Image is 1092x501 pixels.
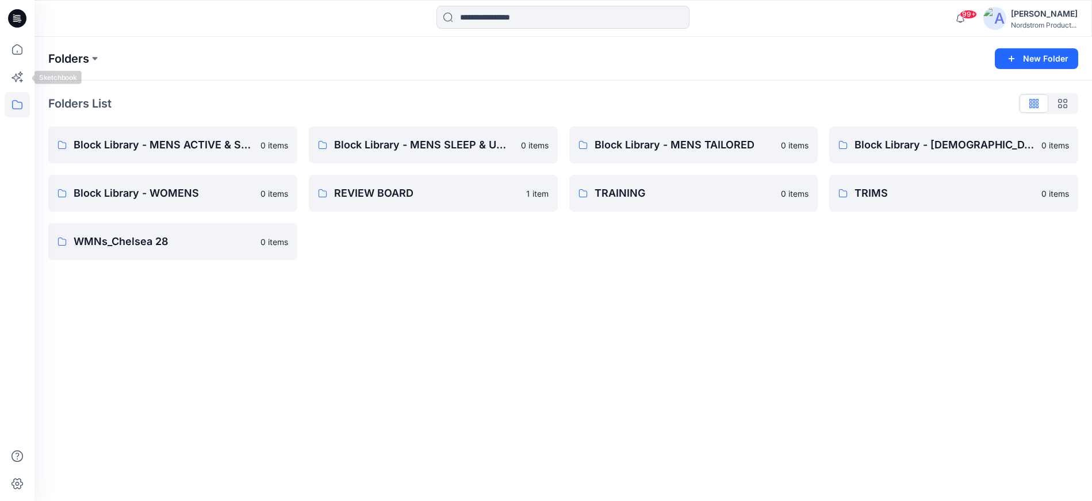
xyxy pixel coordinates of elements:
[995,48,1078,69] button: New Folder
[1041,188,1069,200] p: 0 items
[983,7,1006,30] img: avatar
[829,127,1078,163] a: Block Library - [DEMOGRAPHIC_DATA] MENS - MISSY0 items
[48,51,89,67] a: Folders
[334,137,514,153] p: Block Library - MENS SLEEP & UNDERWEAR
[260,236,288,248] p: 0 items
[74,185,254,201] p: Block Library - WOMENS
[781,139,809,151] p: 0 items
[855,185,1034,201] p: TRIMS
[48,127,297,163] a: Block Library - MENS ACTIVE & SPORTSWEAR0 items
[569,127,818,163] a: Block Library - MENS TAILORED0 items
[309,175,558,212] a: REVIEW BOARD1 item
[334,185,519,201] p: REVIEW BOARD
[1011,7,1078,21] div: [PERSON_NAME]
[1011,21,1078,29] div: Nordstrom Product...
[74,234,254,250] p: WMNs_Chelsea 28
[74,137,254,153] p: Block Library - MENS ACTIVE & SPORTSWEAR
[595,137,775,153] p: Block Library - MENS TAILORED
[781,188,809,200] p: 0 items
[1041,139,1069,151] p: 0 items
[48,95,112,112] p: Folders List
[569,175,818,212] a: TRAINING0 items
[855,137,1034,153] p: Block Library - [DEMOGRAPHIC_DATA] MENS - MISSY
[48,223,297,260] a: WMNs_Chelsea 280 items
[526,188,549,200] p: 1 item
[260,139,288,151] p: 0 items
[48,175,297,212] a: Block Library - WOMENS0 items
[260,188,288,200] p: 0 items
[960,10,977,19] span: 99+
[309,127,558,163] a: Block Library - MENS SLEEP & UNDERWEAR0 items
[829,175,1078,212] a: TRIMS0 items
[521,139,549,151] p: 0 items
[595,185,775,201] p: TRAINING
